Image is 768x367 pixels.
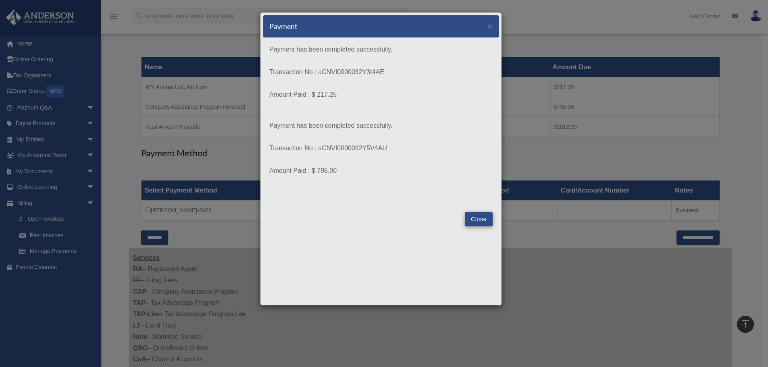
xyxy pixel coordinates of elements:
p: Amount Paid : $ 795.00 [269,165,493,176]
p: Transaction No : aCNVI0000032Y3t4AE [269,66,493,78]
p: Payment has been completed successfully. [269,120,493,131]
p: Transaction No : aCNVI0000032Y5V4AU [269,143,493,154]
p: Payment has been completed successfully. [269,44,493,55]
h5: Payment [269,21,298,31]
span: × [487,21,493,31]
button: Close [465,212,493,226]
button: Close [487,22,493,30]
p: Amount Paid : $ 217.25 [269,89,493,100]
